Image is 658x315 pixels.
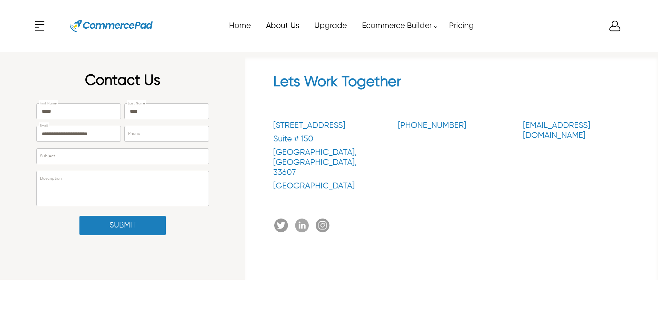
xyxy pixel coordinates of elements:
h2: Lets Work Together [273,73,630,94]
p: [STREET_ADDRESS] [273,121,380,131]
img: Instagram [316,219,330,232]
a: Instagram [316,219,336,235]
a: Twitter [274,219,295,235]
a: Website Logo for Commerce Pad [64,10,159,41]
a: Pricing [441,18,481,34]
img: Website Logo for Commerce Pad [70,10,153,41]
a: [PHONE_NUMBER] [398,121,505,131]
a: About Us [258,18,306,34]
a: Home [221,18,258,34]
img: Twitter [274,219,288,232]
p: [GEOGRAPHIC_DATA] , [GEOGRAPHIC_DATA] , 33607 [273,148,380,178]
img: Linkedin [295,219,309,232]
button: Submit [79,216,166,235]
a: Upgrade [306,18,354,34]
h1: Contact Us [36,72,209,93]
p: Suite # 150 [273,134,380,144]
p: [GEOGRAPHIC_DATA] [273,181,380,191]
a: Linkedin [295,219,316,235]
a: Ecommerce Builder [354,18,441,34]
a: [EMAIL_ADDRESS][DOMAIN_NAME] [523,121,630,141]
